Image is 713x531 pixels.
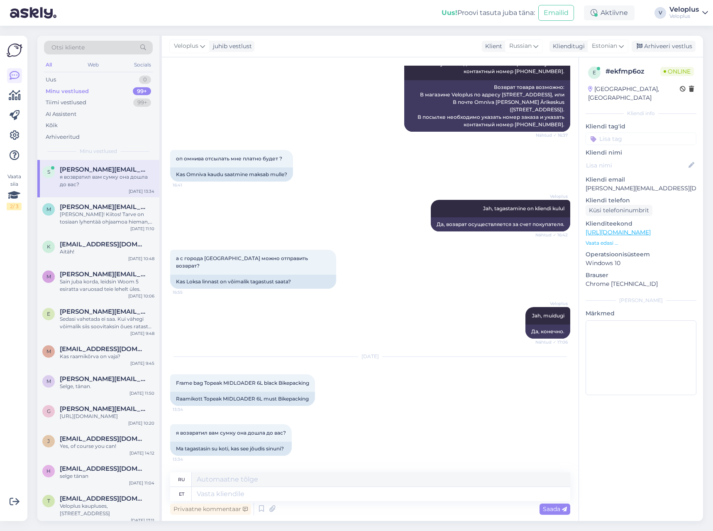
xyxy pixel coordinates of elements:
[47,169,50,175] span: s
[586,175,696,184] p: Kliendi email
[538,5,574,21] button: Emailid
[586,184,696,193] p: [PERSON_NAME][EMAIL_ADDRESS][DOMAIN_NAME]
[176,430,286,436] span: я возвратил вам сумку она дошла до вас?
[532,312,564,319] span: Jah, muidugi
[60,278,154,293] div: Sain juba korda, leidsin Woom 5 esiratta varuosad teie lehelt üles.
[586,297,696,304] div: [PERSON_NAME]
[536,132,568,138] span: Nähtud ✓ 16:37
[586,309,696,318] p: Märkmed
[586,219,696,228] p: Klienditeekond
[586,239,696,247] p: Vaata edasi ...
[537,300,568,307] span: Veloplus
[60,248,154,256] div: Aitäh!
[176,255,309,269] span: а с города [GEOGRAPHIC_DATA] можно отправить возврат?
[131,517,154,524] div: [DATE] 17:11
[509,42,532,51] span: Russian
[60,345,146,353] span: mataunaraivo@hot.ee
[606,66,660,76] div: # ekfmp6oz
[178,472,185,487] div: ru
[174,42,198,51] span: Veloplus
[543,505,567,513] span: Saada
[60,166,146,173] span: slavik.zh@inbox.ru
[654,7,666,19] div: V
[60,413,154,420] div: [URL][DOMAIN_NAME]
[179,487,184,501] div: et
[47,498,50,504] span: t
[584,5,635,20] div: Aktiivne
[129,188,154,194] div: [DATE] 13:34
[535,339,568,345] span: Nähtud ✓ 17:06
[60,495,146,502] span: tommyvam@gmail.com
[482,42,502,51] div: Klient
[173,456,204,462] span: 13:34
[46,378,51,384] span: m
[129,480,154,486] div: [DATE] 11:04
[586,280,696,288] p: Chrome [TECHNICAL_ID]
[176,380,309,386] span: Frame bag Topeak MIDLOADER 6L black Bikepacking
[7,173,22,210] div: Vaata siia
[669,6,699,13] div: Veloplus
[130,330,154,337] div: [DATE] 9:48
[173,289,204,295] span: 16:55
[60,442,154,450] div: Yes, of course you can!
[660,67,694,76] span: Online
[586,259,696,268] p: Windows 10
[139,76,151,84] div: 0
[7,42,22,58] img: Askly Logo
[442,9,457,17] b: Uus!
[46,133,80,141] div: Arhiveeritud
[442,8,535,18] div: Proovi tasuta juba täna:
[586,122,696,131] p: Kliendi tag'id
[588,85,680,102] div: [GEOGRAPHIC_DATA], [GEOGRAPHIC_DATA]
[46,206,51,212] span: m
[46,110,76,118] div: AI Assistent
[51,43,85,52] span: Otsi kliente
[47,243,51,250] span: k
[44,59,54,70] div: All
[47,311,50,317] span: e
[46,76,56,84] div: Uus
[586,161,687,170] input: Lisa nimi
[60,211,154,226] div: [PERSON_NAME]! Kiitos! Tarve on tosiaan lyhentää ohjaamoa hieman, joten 90 cm tai 80 cm stemmi kä...
[86,59,100,70] div: Web
[549,42,585,51] div: Klienditugi
[170,353,570,360] div: [DATE]
[173,182,204,188] span: 16:41
[669,6,708,20] a: VeloplusVeloplus
[170,275,336,289] div: Kas Loksa linnast on võimalik tagastust saata?
[525,324,570,339] div: Да, конечно.
[60,405,146,413] span: gaius.jogar@gmail.com
[60,435,146,442] span: jamesmteagle@gmail.com
[129,390,154,396] div: [DATE] 11:50
[586,229,651,236] a: [URL][DOMAIN_NAME]
[60,353,154,360] div: Kas raamikõrva on vaja?
[128,420,154,426] div: [DATE] 10:20
[586,205,652,216] div: Küsi telefoninumbrit
[535,232,568,238] span: Nähtud ✓ 16:42
[170,504,251,515] div: Privaatne kommentaar
[7,203,22,210] div: 2 / 3
[46,273,51,280] span: m
[586,250,696,259] p: Operatsioonisüsteem
[130,360,154,366] div: [DATE] 9:45
[586,148,696,157] p: Kliendi nimi
[133,98,151,107] div: 99+
[170,167,293,182] div: Kas Omniva kaudu saatmine maksab mulle?
[431,217,570,231] div: Да, возврат осуществляется за счет покупателя.
[483,205,564,211] span: Jah, tagastamine on kliendi kulul
[60,375,146,383] span: marion.ressar@gmail.com
[60,315,154,330] div: Sedasi vahetada ei saa. Kui vähegi võimalik siis soovitaksin õues ratast hoides kasutada veekindl...
[60,472,154,480] div: selge tänan
[586,110,696,117] div: Kliendi info
[170,392,315,406] div: Raamikott Topeak MIDLOADER 6L must Bikepacking
[60,203,146,211] span: marko.kannonmaa@pp.inet.fi
[592,42,617,51] span: Estonian
[586,271,696,280] p: Brauser
[170,442,292,456] div: Ma tagastasin su koti, kas see jõudis sinuni?
[632,41,696,52] div: Arhiveeri vestlus
[46,87,89,96] div: Minu vestlused
[46,98,86,107] div: Tiimi vestlused
[130,226,154,232] div: [DATE] 11:10
[60,383,154,390] div: Selge, tänan.
[46,468,51,474] span: h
